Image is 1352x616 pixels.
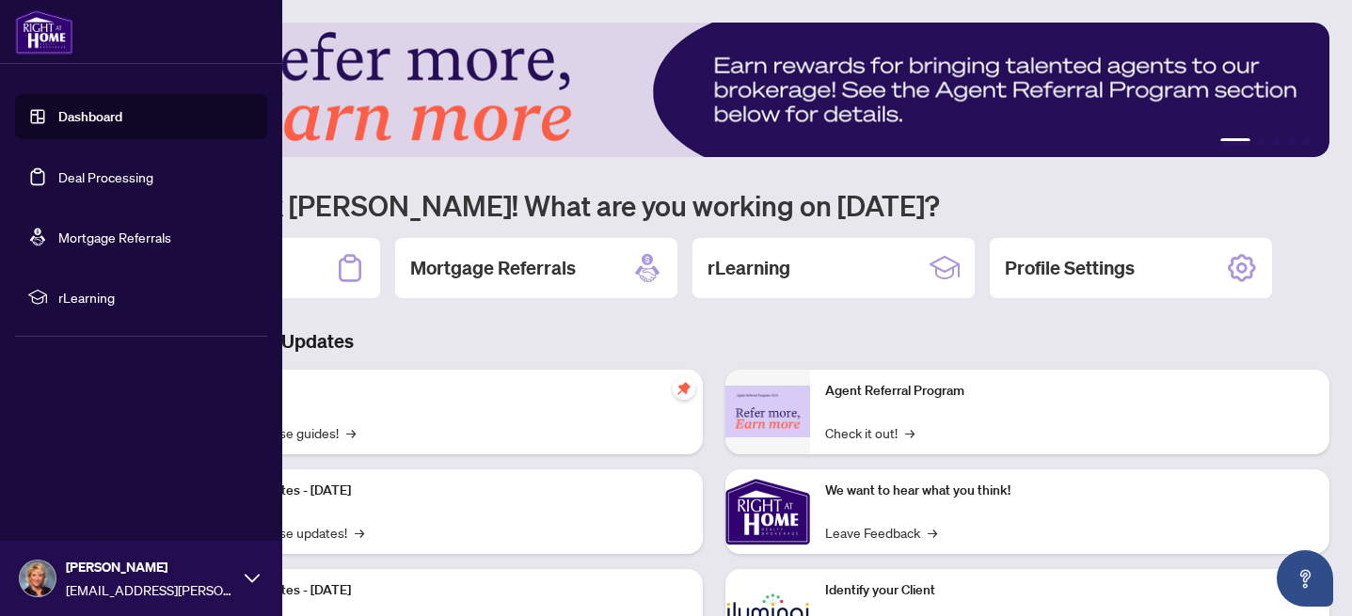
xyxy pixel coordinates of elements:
[198,481,688,501] p: Platform Updates - [DATE]
[1303,138,1311,146] button: 5
[673,377,695,400] span: pushpin
[198,381,688,402] p: Self-Help
[58,229,171,245] a: Mortgage Referrals
[1258,138,1265,146] button: 2
[825,522,937,543] a: Leave Feedback→
[58,168,153,185] a: Deal Processing
[825,381,1315,402] p: Agent Referral Program
[66,579,235,600] span: [EMAIL_ADDRESS][PERSON_NAME][DOMAIN_NAME]
[928,522,937,543] span: →
[58,287,254,308] span: rLearning
[20,561,56,596] img: Profile Icon
[708,255,790,281] h2: rLearning
[355,522,364,543] span: →
[825,580,1315,601] p: Identify your Client
[58,108,122,125] a: Dashboard
[346,422,356,443] span: →
[825,481,1315,501] p: We want to hear what you think!
[1005,255,1135,281] h2: Profile Settings
[725,469,810,554] img: We want to hear what you think!
[1288,138,1296,146] button: 4
[198,580,688,601] p: Platform Updates - [DATE]
[1277,550,1333,607] button: Open asap
[825,422,915,443] a: Check it out!→
[98,328,1329,355] h3: Brokerage & Industry Updates
[98,187,1329,223] h1: Welcome back [PERSON_NAME]! What are you working on [DATE]?
[1220,138,1250,146] button: 1
[1273,138,1280,146] button: 3
[905,422,915,443] span: →
[66,557,235,577] span: [PERSON_NAME]
[98,23,1329,157] img: Slide 0
[410,255,576,281] h2: Mortgage Referrals
[15,9,73,55] img: logo
[725,386,810,437] img: Agent Referral Program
